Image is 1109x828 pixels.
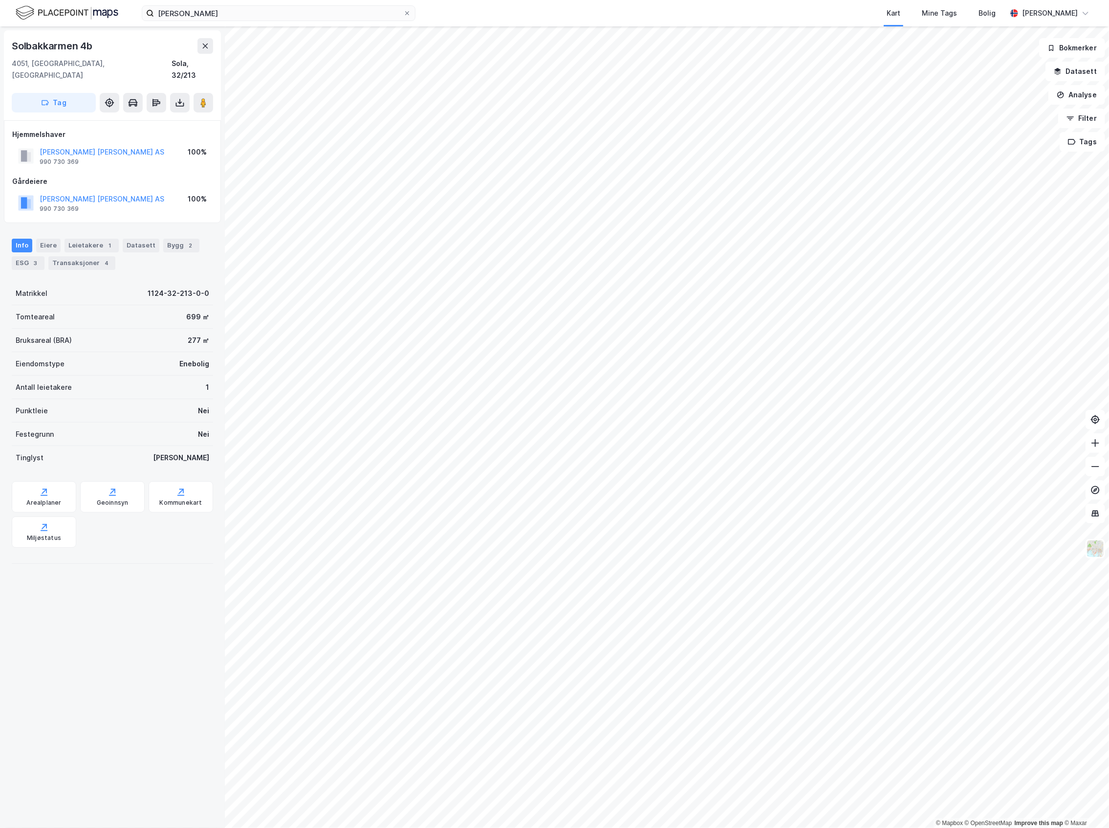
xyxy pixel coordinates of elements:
button: Tags [1060,132,1105,152]
div: 990 730 369 [40,205,79,213]
div: 4 [102,258,111,268]
div: Nei [198,428,209,440]
div: Mine Tags [922,7,957,19]
div: Kontrollprogram for chat [1060,781,1109,828]
div: 100% [188,193,207,205]
div: Leietakere [65,239,119,252]
div: 100% [188,146,207,158]
div: 699 ㎡ [186,311,209,323]
div: 1124-32-213-0-0 [148,288,209,299]
div: Bolig [979,7,996,19]
div: [PERSON_NAME] [1022,7,1078,19]
div: 277 ㎡ [188,335,209,346]
button: Bokmerker [1039,38,1105,58]
div: Nei [198,405,209,417]
div: Hjemmelshaver [12,129,213,140]
div: 1 [206,381,209,393]
div: [PERSON_NAME] [153,452,209,464]
div: 3 [31,258,41,268]
div: Datasett [123,239,159,252]
div: Enebolig [179,358,209,370]
iframe: Chat Widget [1060,781,1109,828]
img: Z [1086,539,1105,558]
div: 990 730 369 [40,158,79,166]
div: Solbakkarmen 4b [12,38,94,54]
div: Arealplaner [26,499,61,507]
div: Bruksareal (BRA) [16,335,72,346]
div: Bygg [163,239,199,252]
div: Kommunekart [159,499,202,507]
a: Mapbox [936,820,963,827]
div: 1 [105,241,115,250]
input: Søk på adresse, matrikkel, gårdeiere, leietakere eller personer [154,6,403,21]
button: Analyse [1048,85,1105,105]
div: Tinglyst [16,452,43,464]
div: ESG [12,256,44,270]
div: Antall leietakere [16,381,72,393]
div: Tomteareal [16,311,55,323]
div: Geoinnsyn [97,499,129,507]
div: Miljøstatus [27,534,61,542]
button: Datasett [1045,62,1105,81]
a: OpenStreetMap [965,820,1012,827]
button: Filter [1058,109,1105,128]
a: Improve this map [1015,820,1063,827]
div: Info [12,239,32,252]
div: Matrikkel [16,288,47,299]
div: Eiendomstype [16,358,65,370]
div: 4051, [GEOGRAPHIC_DATA], [GEOGRAPHIC_DATA] [12,58,172,81]
div: Kart [887,7,900,19]
div: Gårdeiere [12,176,213,187]
div: Eiere [36,239,61,252]
div: 2 [186,241,196,250]
div: Festegrunn [16,428,54,440]
div: Transaksjoner [48,256,115,270]
div: Sola, 32/213 [172,58,213,81]
div: Punktleie [16,405,48,417]
button: Tag [12,93,96,112]
img: logo.f888ab2527a4732fd821a326f86c7f29.svg [16,4,118,22]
